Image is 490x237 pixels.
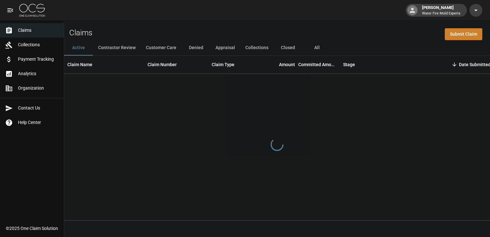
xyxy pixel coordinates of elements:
span: Help Center [18,119,59,126]
div: dynamic tabs [64,40,490,56]
div: [PERSON_NAME] [419,4,463,16]
button: Denied [182,40,210,56]
div: Amount [279,56,295,74]
span: Contact Us [18,105,59,111]
div: © 2025 One Claim Solution [6,225,58,232]
div: Amount [257,56,298,74]
p: Water Fire Mold Experts [422,11,460,16]
div: Claim Type [208,56,257,74]
button: Appraisal [210,40,240,56]
div: Claim Name [64,56,144,74]
button: Closed [274,40,302,56]
div: Claim Name [67,56,92,74]
a: Submit Claim [445,28,482,40]
span: Collections [18,41,59,48]
img: ocs-logo-white-transparent.png [19,4,45,17]
button: open drawer [4,4,17,17]
div: Stage [340,56,436,74]
button: Sort [450,60,459,69]
span: Payment Tracking [18,56,59,63]
h2: Claims [69,28,92,38]
span: Organization [18,85,59,92]
div: Claim Type [212,56,234,74]
div: Stage [343,56,355,74]
span: Claims [18,27,59,34]
button: All [302,40,331,56]
span: Analytics [18,70,59,77]
div: Claim Number [144,56,208,74]
div: Committed Amount [298,56,340,74]
button: Contractor Review [93,40,141,56]
button: Customer Care [141,40,182,56]
button: Active [64,40,93,56]
div: Claim Number [148,56,177,74]
button: Collections [240,40,274,56]
div: Committed Amount [298,56,337,74]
